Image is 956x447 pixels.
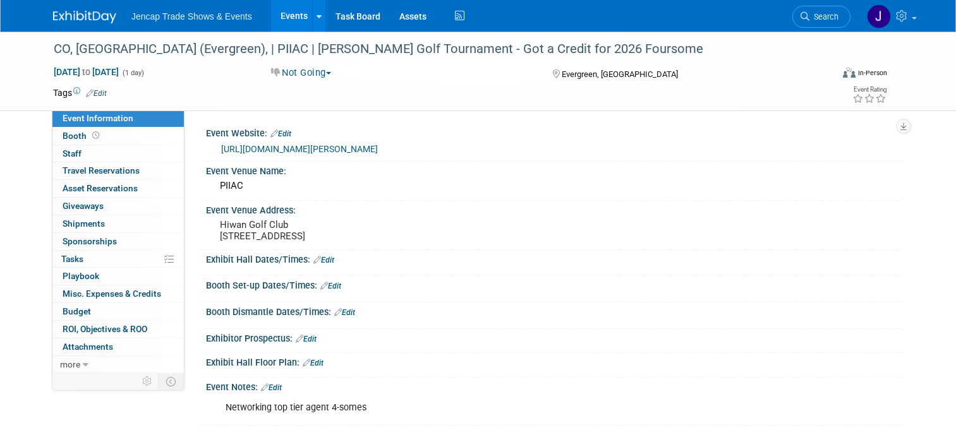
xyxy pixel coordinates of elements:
[63,165,140,176] span: Travel Reservations
[303,359,324,367] a: Edit
[217,395,768,420] div: Networking top tier agent 4-somes
[49,38,816,61] div: CO, [GEOGRAPHIC_DATA] (Evergreen), | PIIAC | [PERSON_NAME] Golf Tournament - Got a Credit for 202...
[63,342,113,352] span: Attachments
[136,373,159,390] td: Personalize Event Tab Strip
[52,162,184,179] a: Travel Reservations
[764,66,887,85] div: Event Format
[206,302,903,319] div: Booth Dismantle Dates/Times:
[857,68,887,78] div: In-Person
[63,306,91,316] span: Budget
[53,66,119,78] span: [DATE] [DATE]
[52,180,184,197] a: Asset Reservations
[63,201,104,211] span: Giveaways
[852,86,886,93] div: Event Rating
[63,271,99,281] span: Playbook
[60,359,80,369] span: more
[270,129,291,138] a: Edit
[90,131,102,140] span: Booth not reserved yet
[63,218,105,229] span: Shipments
[261,383,282,392] a: Edit
[296,335,317,343] a: Edit
[52,145,184,162] a: Staff
[52,198,184,215] a: Giveaways
[63,113,133,123] span: Event Information
[131,11,252,21] span: Jencap Trade Shows & Events
[52,356,184,373] a: more
[809,12,838,21] span: Search
[63,131,102,141] span: Booth
[206,276,903,292] div: Booth Set-up Dates/Times:
[562,69,678,79] span: Evergreen, [GEOGRAPHIC_DATA]
[159,373,185,390] td: Toggle Event Tabs
[206,201,903,217] div: Event Venue Address:
[215,176,893,196] div: PIIAC
[52,110,184,127] a: Event Information
[52,215,184,232] a: Shipments
[53,11,116,23] img: ExhibitDay
[63,148,82,158] span: Staff
[334,308,355,317] a: Edit
[52,303,184,320] a: Budget
[61,254,83,264] span: Tasks
[267,66,336,80] button: Not Going
[63,289,161,299] span: Misc. Expenses & Credits
[52,233,184,250] a: Sponsorships
[792,6,850,28] a: Search
[843,68,856,78] img: Format-Inperson.png
[86,89,107,98] a: Edit
[206,378,903,394] div: Event Notes:
[206,162,903,177] div: Event Venue Name:
[220,219,483,242] pre: Hiwan Golf Club [STREET_ADDRESS]
[206,250,903,266] div: Exhibit Hall Dates/Times:
[206,329,903,345] div: Exhibitor Prospectus:
[52,338,184,355] a: Attachments
[52,268,184,285] a: Playbook
[63,236,117,246] span: Sponsorships
[313,256,334,265] a: Edit
[63,183,138,193] span: Asset Reservations
[63,324,147,334] span: ROI, Objectives & ROO
[52,128,184,145] a: Booth
[867,4,891,28] img: Jason Reese
[206,353,903,369] div: Exhibit Hall Floor Plan:
[52,251,184,268] a: Tasks
[53,86,107,99] td: Tags
[52,321,184,338] a: ROI, Objectives & ROO
[320,282,341,290] a: Edit
[80,67,92,77] span: to
[221,144,378,154] a: [URL][DOMAIN_NAME][PERSON_NAME]
[121,69,144,77] span: (1 day)
[52,285,184,302] a: Misc. Expenses & Credits
[206,124,903,140] div: Event Website:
